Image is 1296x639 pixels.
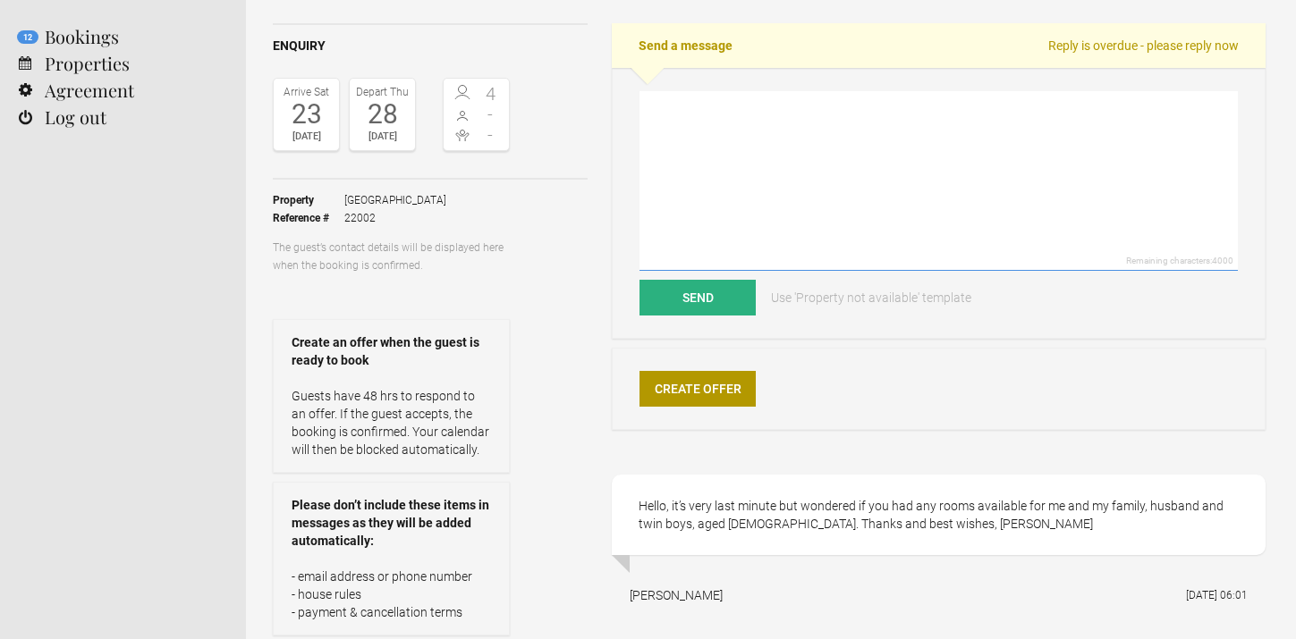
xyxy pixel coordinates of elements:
[273,209,344,227] strong: Reference #
[612,475,1266,555] div: Hello, it’s very last minute but wondered if you had any rooms available for me and my family, hu...
[612,23,1266,68] h2: Send a message
[354,128,411,146] div: [DATE]
[640,280,756,315] button: Send
[273,37,588,55] h2: Enquiry
[477,85,505,103] span: 4
[630,586,723,604] div: [PERSON_NAME]
[354,83,411,101] div: Depart Thu
[354,101,411,128] div: 28
[273,191,344,209] strong: Property
[278,128,335,146] div: [DATE]
[292,568,491,621] p: - email address or phone number - house rules - payment & cancellation terms
[273,239,510,274] p: The guest’s contact details will be displayed here when the booking is confirmed.
[17,30,38,44] flynt-notification-badge: 12
[344,191,446,209] span: [GEOGRAPHIC_DATA]
[758,280,984,315] a: Use 'Property not available' template
[1048,37,1239,55] span: Reply is overdue - please reply now
[1186,589,1248,601] flynt-date-display: [DATE] 06:01
[292,496,491,550] strong: Please don’t include these items in messages as they will be added automatically:
[477,126,505,144] span: -
[292,387,491,458] p: Guests have 48 hrs to respond to an offer. If the guest accepts, the booking is confirmed. Your c...
[477,105,505,123] span: -
[278,101,335,128] div: 23
[292,333,491,369] strong: Create an offer when the guest is ready to book
[344,209,446,227] span: 22002
[278,83,335,101] div: Arrive Sat
[640,371,756,407] a: Create Offer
